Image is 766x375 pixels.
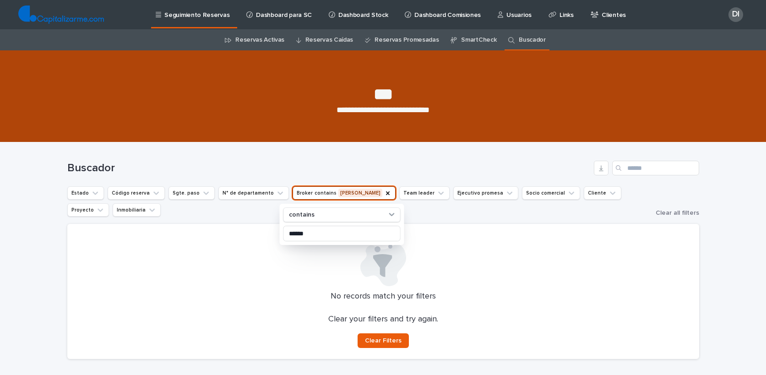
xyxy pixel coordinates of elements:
button: Estado [67,186,104,200]
button: Ejecutivo promesa [453,186,518,200]
button: Proyecto [67,203,109,217]
button: Broker [293,186,396,200]
button: Socio comercial [522,186,580,200]
button: Team leader [399,186,450,200]
button: N° de departamento [218,186,289,200]
span: Clear all filters [656,210,699,216]
a: SmartCheck [461,29,496,51]
button: Cliente [584,186,621,200]
p: Clear your filters and try again. [328,315,438,325]
span: Clear Filters [365,337,402,344]
a: Buscador [519,29,546,51]
button: Sgte. paso [168,186,215,200]
a: Reservas Promesadas [375,29,439,51]
button: Clear all filters [648,210,699,216]
button: Clear Filters [358,333,409,348]
input: Search [612,161,699,175]
a: Reservas Activas [235,29,284,51]
img: TjQlHxlQVOtaKxwbrr5R [18,5,104,24]
a: Reservas Caídas [305,29,353,51]
p: No records match your filters [78,292,688,302]
h1: Buscador [67,162,590,175]
p: contains [289,211,315,219]
div: DI [728,7,743,22]
button: Código reserva [108,186,165,200]
button: Inmobiliaria [113,203,161,217]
